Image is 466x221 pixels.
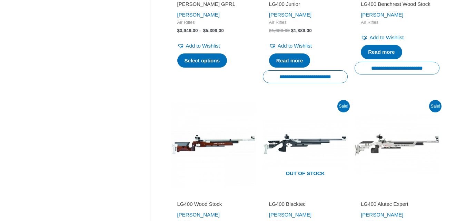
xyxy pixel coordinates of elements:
[199,28,202,33] span: –
[269,53,310,68] a: Read more about “LG400 Junior”
[171,102,256,187] img: LG400 Wood Stock
[177,53,227,68] a: Select options for “Pardini GPR1”
[269,201,341,208] h2: LG400 Blacktec
[429,100,442,112] span: Sale!
[269,28,272,33] span: $
[269,20,341,26] span: Air Rifles
[177,28,180,33] span: $
[361,191,433,199] iframe: Customer reviews powered by Trustpilot
[361,212,403,218] a: [PERSON_NAME]
[177,1,250,8] h2: [PERSON_NAME] GPR1
[361,1,433,10] a: LG400 Benchrest Wood Stock
[278,43,312,49] span: Add to Wishlist
[177,201,250,210] a: LG400 Wood Stock
[269,201,341,210] a: LG400 Blacktec
[361,20,433,26] span: Air Rifles
[361,201,433,210] a: LG400 Alutec Expert
[263,102,348,187] img: LG400 Blacktec
[177,12,220,18] a: [PERSON_NAME]
[177,28,198,33] bdi: 3,949.00
[269,212,311,218] a: [PERSON_NAME]
[361,201,433,208] h2: LG400 Alutec Expert
[361,12,403,18] a: [PERSON_NAME]
[361,1,433,8] h2: LG400 Benchrest Wood Stock
[177,20,250,26] span: Air Rifles
[269,12,311,18] a: [PERSON_NAME]
[291,28,312,33] bdi: 1,889.00
[269,1,341,8] h2: LG400 Junior
[177,201,250,208] h2: LG400 Wood Stock
[369,34,404,40] span: Add to Wishlist
[203,28,206,33] span: $
[263,102,348,187] a: Out of stock
[269,28,290,33] bdi: 1,989.00
[361,45,402,59] a: Read more about “LG400 Benchrest Wood Stock”
[203,28,224,33] bdi: 5,399.00
[291,28,294,33] span: $
[268,166,343,182] span: Out of stock
[361,33,404,42] a: Add to Wishlist
[177,191,250,199] iframe: Customer reviews powered by Trustpilot
[269,1,341,10] a: LG400 Junior
[186,43,220,49] span: Add to Wishlist
[177,212,220,218] a: [PERSON_NAME]
[177,1,250,10] a: [PERSON_NAME] GPR1
[355,102,439,187] img: LG400 Alutec Expert
[337,100,350,112] span: Sale!
[269,41,312,51] a: Add to Wishlist
[269,191,341,199] iframe: Customer reviews powered by Trustpilot
[177,41,220,51] a: Add to Wishlist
